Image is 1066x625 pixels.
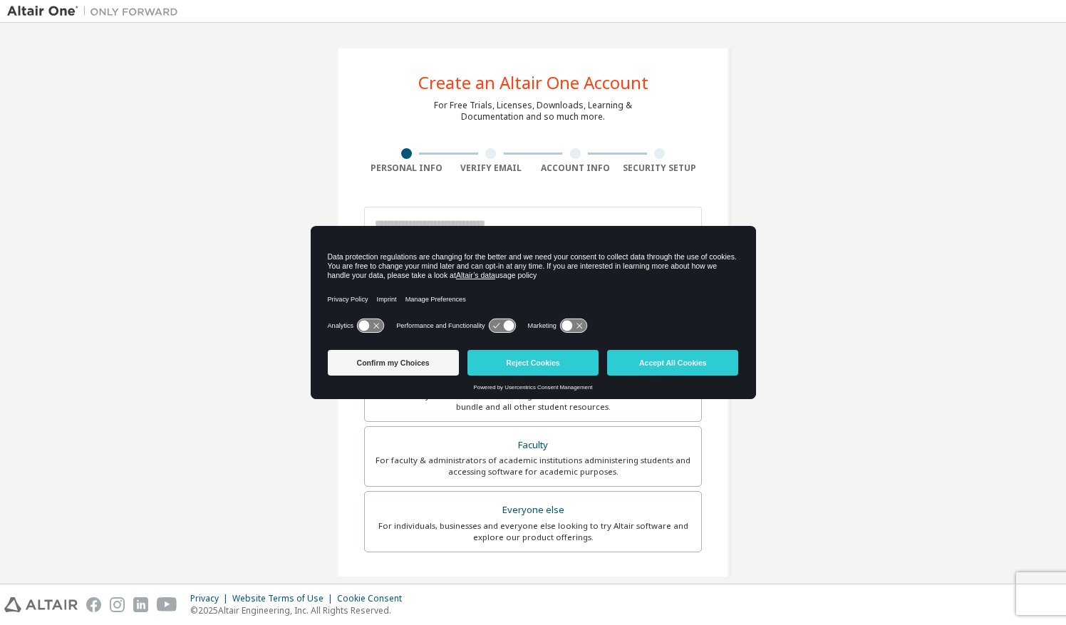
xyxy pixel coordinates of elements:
[373,435,693,455] div: Faculty
[373,520,693,543] div: For individuals, businesses and everyone else looking to try Altair software and explore our prod...
[364,574,702,596] div: Your Profile
[373,390,693,413] div: For currently enrolled students looking to access the free Altair Student Edition bundle and all ...
[190,604,410,616] p: ©
[434,100,632,123] div: For Free Trials, Licenses, Downloads, Learning & Documentation and so much more.
[133,597,148,612] img: linkedin.svg
[449,162,534,174] div: Verify Email
[198,604,391,616] font: 2025 Altair Engineering, Inc. All Rights Reserved.
[373,500,693,520] div: Everyone else
[364,162,449,174] div: Personal Info
[418,74,648,91] div: Create an Altair One Account
[533,162,618,174] div: Account Info
[110,597,125,612] img: instagram.svg
[618,162,703,174] div: Security Setup
[157,597,177,612] img: youtube.svg
[232,593,337,604] div: Website Terms of Use
[4,597,78,612] img: altair_logo.svg
[190,593,232,604] div: Privacy
[373,455,693,477] div: For faculty & administrators of academic institutions administering students and accessing softwa...
[7,4,185,19] img: Altair One
[337,593,410,604] div: Cookie Consent
[86,597,101,612] img: facebook.svg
